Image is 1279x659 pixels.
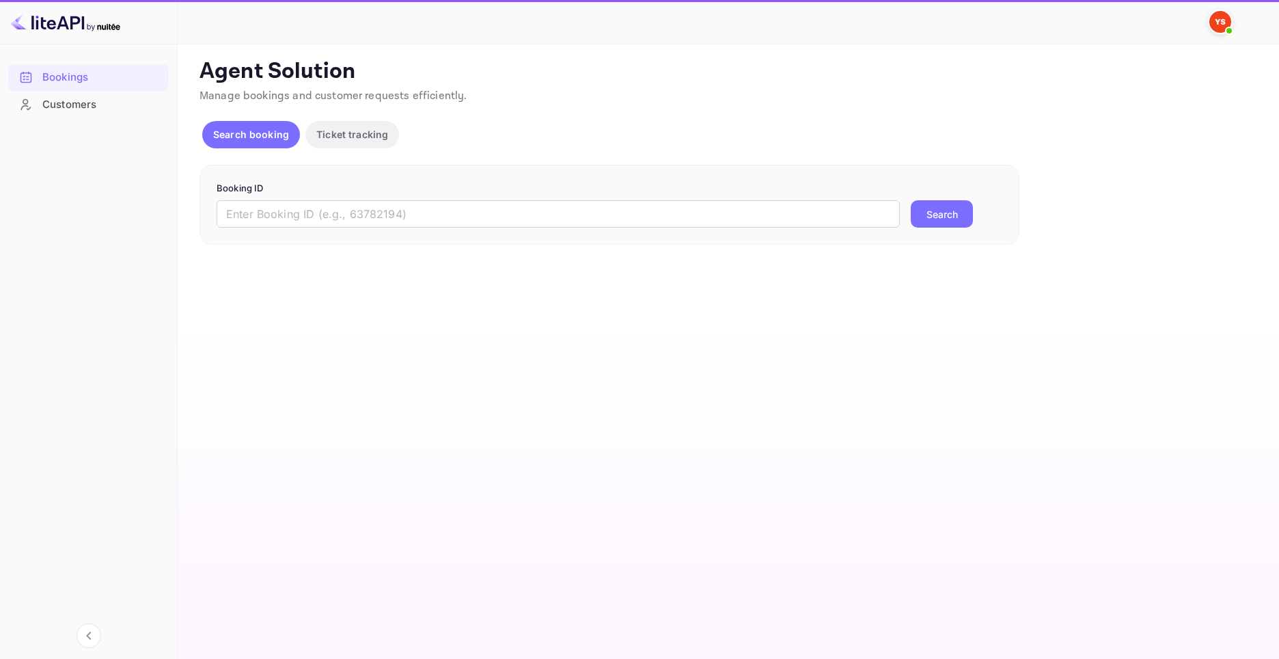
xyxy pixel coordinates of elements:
[200,58,1254,85] p: Agent Solution
[42,70,162,85] div: Bookings
[8,92,169,117] a: Customers
[8,64,169,90] a: Bookings
[8,92,169,118] div: Customers
[42,97,162,113] div: Customers
[11,11,120,33] img: LiteAPI logo
[217,182,1002,196] p: Booking ID
[217,200,900,228] input: Enter Booking ID (e.g., 63782194)
[213,127,289,142] p: Search booking
[200,89,467,103] span: Manage bookings and customer requests efficiently.
[911,200,973,228] button: Search
[1209,11,1231,33] img: Yandex Support
[77,623,101,648] button: Collapse navigation
[8,64,169,91] div: Bookings
[316,127,388,142] p: Ticket tracking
